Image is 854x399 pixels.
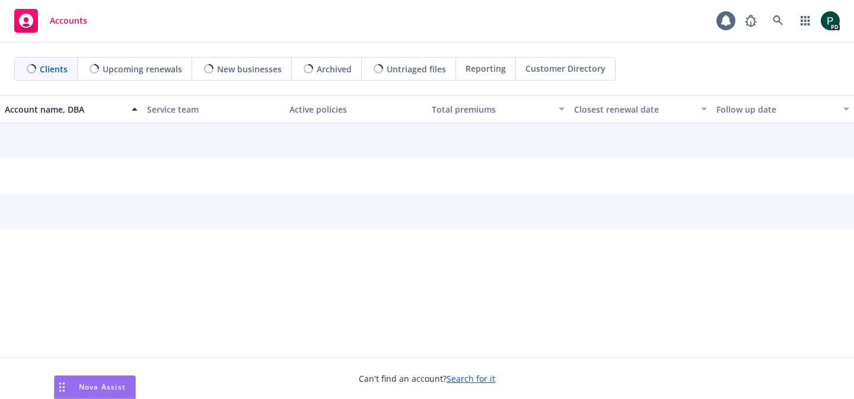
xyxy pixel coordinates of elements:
[142,95,285,123] button: Service team
[217,63,282,75] span: New businesses
[427,95,569,123] button: Total premiums
[147,103,280,116] div: Service team
[447,373,495,384] a: Search for it
[289,103,422,116] div: Active policies
[712,95,854,123] button: Follow up date
[285,95,427,123] button: Active policies
[794,9,817,33] a: Switch app
[574,103,694,116] div: Closest renewal date
[9,4,92,37] a: Accounts
[55,376,69,398] div: Drag to move
[466,62,506,75] span: Reporting
[79,382,126,392] span: Nova Assist
[739,9,763,33] a: Report a Bug
[103,63,182,75] span: Upcoming renewals
[359,372,495,385] span: Can't find an account?
[54,375,136,399] button: Nova Assist
[821,11,840,30] img: photo
[525,62,606,75] span: Customer Directory
[40,63,68,75] span: Clients
[5,103,125,116] div: Account name, DBA
[50,16,87,25] span: Accounts
[387,63,446,75] span: Untriaged files
[569,95,712,123] button: Closest renewal date
[432,103,552,116] div: Total premiums
[766,9,790,33] a: Search
[317,63,352,75] span: Archived
[716,103,836,116] div: Follow up date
